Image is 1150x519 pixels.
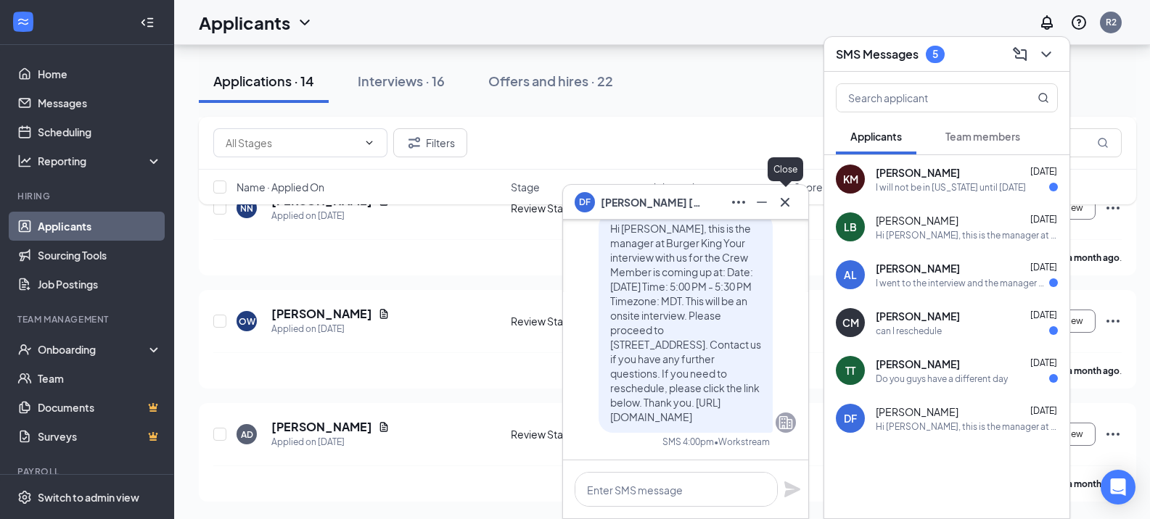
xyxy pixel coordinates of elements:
[768,157,803,181] div: Close
[1067,478,1120,489] b: a month ago
[1097,137,1109,149] svg: MagnifyingGlass
[714,436,770,448] span: • Workstream
[241,428,253,441] div: AD
[271,306,372,322] h5: [PERSON_NAME]
[38,364,162,393] a: Team
[17,190,159,202] div: Hiring
[1106,16,1117,28] div: R2
[876,277,1049,289] div: I went to the interview and the manager was not there they told me it was [DATE] so I don't under...
[876,165,960,180] span: [PERSON_NAME]
[876,309,960,323] span: [PERSON_NAME]
[17,154,32,168] svg: Analysis
[38,59,162,88] a: Home
[511,427,644,441] div: Review Stage
[38,342,149,357] div: Onboarding
[140,15,155,30] svg: Collapse
[38,117,162,146] a: Scheduling
[610,222,761,423] span: Hi [PERSON_NAME], this is the manager at Burger King Your interview with us for the Crew Member i...
[393,128,467,157] button: Filter Filters
[38,212,162,241] a: Applicants
[1038,92,1049,104] svg: MagnifyingGlass
[1067,252,1120,263] b: a month ago
[753,194,771,211] svg: Minimize
[776,194,794,211] svg: Cross
[794,180,823,194] span: Score
[38,422,162,451] a: SurveysCrown
[773,191,797,214] button: Cross
[237,180,324,194] span: Name · Applied On
[378,308,390,320] svg: Document
[730,194,747,211] svg: Ellipses
[844,267,857,282] div: AL
[1030,166,1057,177] span: [DATE]
[406,134,423,151] svg: Filter
[1030,310,1057,320] span: [DATE]
[199,10,290,35] h1: Applicants
[271,435,390,449] div: Applied on [DATE]
[843,172,858,186] div: KM
[239,315,255,328] div: OW
[511,314,644,328] div: Review Stage
[876,229,1058,241] div: Hi [PERSON_NAME], this is the manager at Burger King Your interview with us for the Team Member i...
[850,130,902,143] span: Applicants
[876,373,1008,385] div: Do you guys have a different day
[876,404,958,419] span: [PERSON_NAME]
[750,191,773,214] button: Minimize
[38,490,139,505] div: Switch to admin view
[358,72,445,90] div: Interviews · 16
[1101,470,1135,505] div: Open Intercom Messenger
[488,72,613,90] div: Offers and hires · 22
[38,88,162,117] a: Messages
[837,84,1009,112] input: Search applicant
[378,421,390,433] svg: Document
[17,342,32,357] svg: UserCheck
[876,213,958,228] span: [PERSON_NAME]
[844,220,857,234] div: LB
[364,137,375,149] svg: ChevronDown
[1038,14,1056,31] svg: Notifications
[226,135,358,151] input: All Stages
[1030,405,1057,416] span: [DATE]
[38,241,162,270] a: Sourcing Tools
[213,72,314,90] div: Applications · 14
[652,180,707,194] span: Job posting
[271,322,390,336] div: Applied on [DATE]
[932,48,938,60] div: 5
[17,465,159,478] div: Payroll
[876,420,1058,433] div: Hi [PERSON_NAME], this is the manager at Burger King Your interview with us for the Crew Member i...
[271,419,372,435] h5: [PERSON_NAME]
[511,180,540,194] span: Stage
[876,181,1026,194] div: I will not be in [US_STATE] until [DATE]
[601,194,702,210] span: [PERSON_NAME] [PERSON_NAME]
[1011,46,1029,63] svg: ComposeMessage
[845,363,855,378] div: TT
[1009,43,1032,66] button: ComposeMessage
[17,313,159,325] div: Team Management
[38,393,162,422] a: DocumentsCrown
[844,411,857,425] div: DF
[1104,425,1122,443] svg: Ellipses
[1030,214,1057,225] span: [DATE]
[842,315,859,330] div: CM
[1030,357,1057,368] span: [DATE]
[945,130,1020,143] span: Team members
[727,191,750,214] button: Ellipses
[296,14,313,31] svg: ChevronDown
[784,481,801,498] svg: Plane
[876,357,960,371] span: [PERSON_NAME]
[16,14,30,29] svg: WorkstreamLogo
[876,261,960,275] span: [PERSON_NAME]
[876,325,942,337] div: can I reschedule
[1038,46,1055,63] svg: ChevronDown
[1030,262,1057,273] span: [DATE]
[1104,312,1122,330] svg: Ellipses
[38,270,162,299] a: Job Postings
[777,414,794,431] svg: Company
[38,154,163,168] div: Reporting
[1067,365,1120,376] b: a month ago
[1070,14,1088,31] svg: QuestionInfo
[836,46,919,62] h3: SMS Messages
[1035,43,1058,66] button: ChevronDown
[17,490,32,505] svg: Settings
